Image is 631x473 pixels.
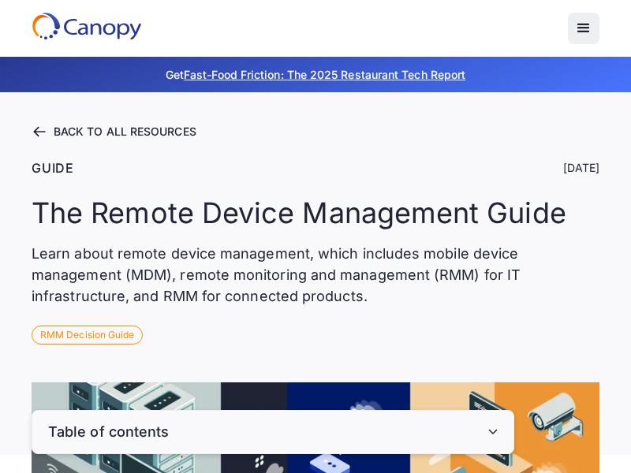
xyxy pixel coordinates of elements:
div: menu [568,13,599,44]
h1: The Remote Device Management Guide [32,196,566,230]
div: Table of contents [48,423,169,441]
p: Learn about remote device management, which includes mobile device management (MDM), remote monit... [32,243,599,307]
a: Fast-Food Friction: The 2025 Restaurant Tech Report [184,68,465,81]
div: Guide [32,158,74,177]
div: RMM Decision Guide [32,326,143,345]
div: BACK TO ALL RESOURCES [54,126,196,137]
div: [DATE] [563,160,599,176]
a: BACK TO ALL RESOURCES [32,124,599,140]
